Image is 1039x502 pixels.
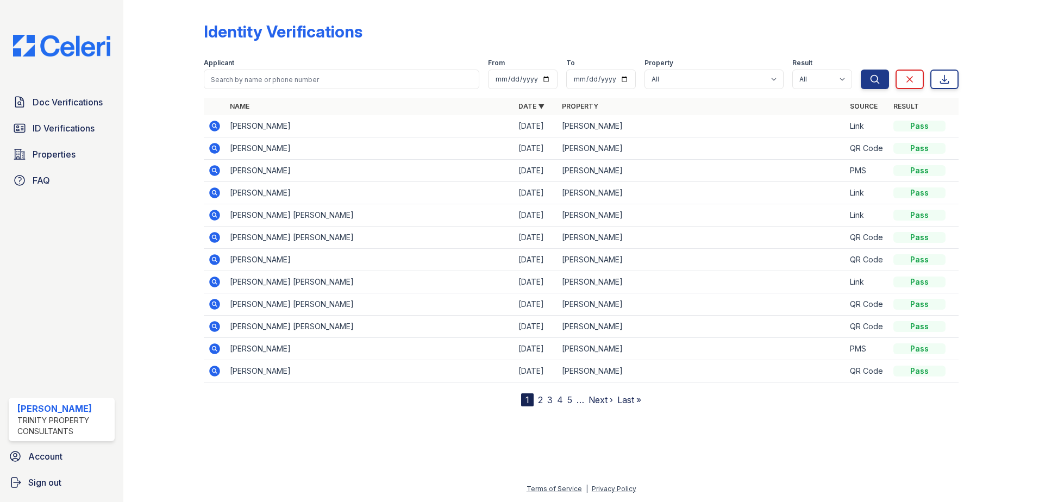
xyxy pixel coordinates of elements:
[547,394,553,405] a: 3
[28,450,62,463] span: Account
[592,485,636,493] a: Privacy Policy
[558,338,846,360] td: [PERSON_NAME]
[514,227,558,249] td: [DATE]
[514,204,558,227] td: [DATE]
[514,115,558,137] td: [DATE]
[644,59,673,67] label: Property
[893,254,946,265] div: Pass
[9,143,115,165] a: Properties
[33,174,50,187] span: FAQ
[538,394,543,405] a: 2
[893,232,946,243] div: Pass
[846,182,889,204] td: Link
[893,187,946,198] div: Pass
[846,160,889,182] td: PMS
[558,115,846,137] td: [PERSON_NAME]
[514,293,558,316] td: [DATE]
[226,227,514,249] td: [PERSON_NAME] [PERSON_NAME]
[204,70,479,89] input: Search by name or phone number
[28,476,61,489] span: Sign out
[589,394,613,405] a: Next ›
[893,210,946,221] div: Pass
[558,160,846,182] td: [PERSON_NAME]
[527,485,582,493] a: Terms of Service
[9,170,115,191] a: FAQ
[558,271,846,293] td: [PERSON_NAME]
[558,182,846,204] td: [PERSON_NAME]
[226,271,514,293] td: [PERSON_NAME] [PERSON_NAME]
[204,22,362,41] div: Identity Verifications
[226,338,514,360] td: [PERSON_NAME]
[893,321,946,332] div: Pass
[226,160,514,182] td: [PERSON_NAME]
[562,102,598,110] a: Property
[4,445,119,467] a: Account
[226,137,514,160] td: [PERSON_NAME]
[846,249,889,271] td: QR Code
[514,137,558,160] td: [DATE]
[846,316,889,338] td: QR Code
[893,121,946,131] div: Pass
[558,249,846,271] td: [PERSON_NAME]
[226,360,514,382] td: [PERSON_NAME]
[557,394,563,405] a: 4
[577,393,584,406] span: …
[514,182,558,204] td: [DATE]
[846,115,889,137] td: Link
[226,293,514,316] td: [PERSON_NAME] [PERSON_NAME]
[893,143,946,154] div: Pass
[514,271,558,293] td: [DATE]
[514,160,558,182] td: [DATE]
[514,316,558,338] td: [DATE]
[9,117,115,139] a: ID Verifications
[558,360,846,382] td: [PERSON_NAME]
[893,102,919,110] a: Result
[488,59,505,67] label: From
[4,35,119,57] img: CE_Logo_Blue-a8612792a0a2168367f1c8372b55b34899dd931a85d93a1a3d3e32e68fde9ad4.png
[226,204,514,227] td: [PERSON_NAME] [PERSON_NAME]
[514,338,558,360] td: [DATE]
[226,249,514,271] td: [PERSON_NAME]
[846,271,889,293] td: Link
[893,277,946,287] div: Pass
[558,316,846,338] td: [PERSON_NAME]
[558,293,846,316] td: [PERSON_NAME]
[850,102,878,110] a: Source
[514,360,558,382] td: [DATE]
[792,59,812,67] label: Result
[617,394,641,405] a: Last »
[846,360,889,382] td: QR Code
[33,148,76,161] span: Properties
[226,115,514,137] td: [PERSON_NAME]
[33,96,103,109] span: Doc Verifications
[893,366,946,376] div: Pass
[514,249,558,271] td: [DATE]
[558,204,846,227] td: [PERSON_NAME]
[204,59,234,67] label: Applicant
[226,182,514,204] td: [PERSON_NAME]
[226,316,514,338] td: [PERSON_NAME] [PERSON_NAME]
[846,204,889,227] td: Link
[33,122,95,135] span: ID Verifications
[846,227,889,249] td: QR Code
[846,293,889,316] td: QR Code
[17,415,110,437] div: Trinity Property Consultants
[893,343,946,354] div: Pass
[230,102,249,110] a: Name
[17,402,110,415] div: [PERSON_NAME]
[558,227,846,249] td: [PERSON_NAME]
[846,338,889,360] td: PMS
[567,394,572,405] a: 5
[586,485,588,493] div: |
[566,59,575,67] label: To
[558,137,846,160] td: [PERSON_NAME]
[846,137,889,160] td: QR Code
[893,299,946,310] div: Pass
[521,393,534,406] div: 1
[9,91,115,113] a: Doc Verifications
[518,102,544,110] a: Date ▼
[4,472,119,493] a: Sign out
[893,165,946,176] div: Pass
